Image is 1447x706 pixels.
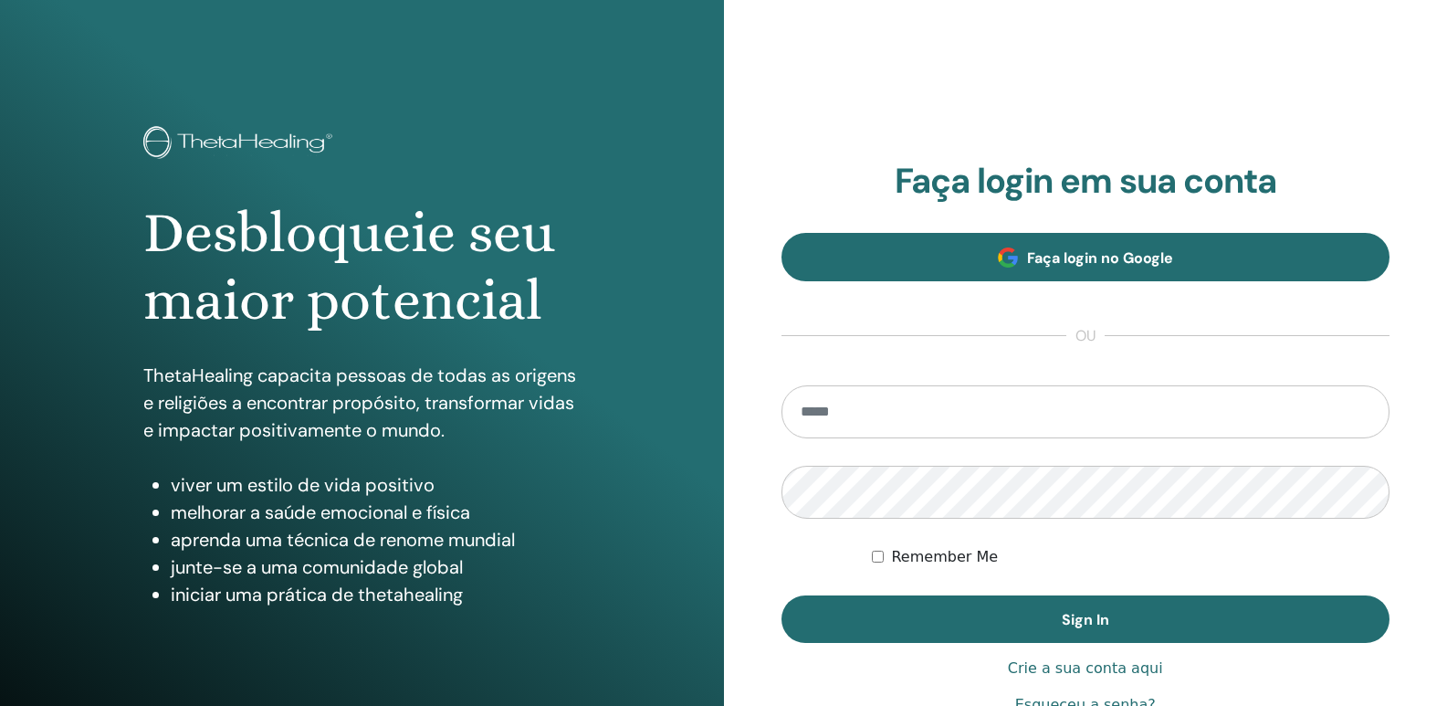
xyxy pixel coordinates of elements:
[781,161,1390,203] h2: Faça login em sua conta
[891,546,998,568] label: Remember Me
[143,199,580,335] h1: Desbloqueie seu maior potencial
[781,233,1390,281] a: Faça login no Google
[171,526,580,553] li: aprenda uma técnica de renome mundial
[171,471,580,499] li: viver um estilo de vida positivo
[171,553,580,581] li: junte-se a uma comunidade global
[781,595,1390,643] button: Sign In
[1062,610,1109,629] span: Sign In
[1027,248,1173,268] span: Faça login no Google
[171,499,580,526] li: melhorar a saúde emocional e física
[872,546,1389,568] div: Keep me authenticated indefinitely or until I manually logout
[1066,325,1105,347] span: ou
[143,362,580,444] p: ThetaHealing capacita pessoas de todas as origens e religiões a encontrar propósito, transformar ...
[171,581,580,608] li: iniciar uma prática de thetahealing
[1008,658,1163,680] a: Crie a sua conta aqui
